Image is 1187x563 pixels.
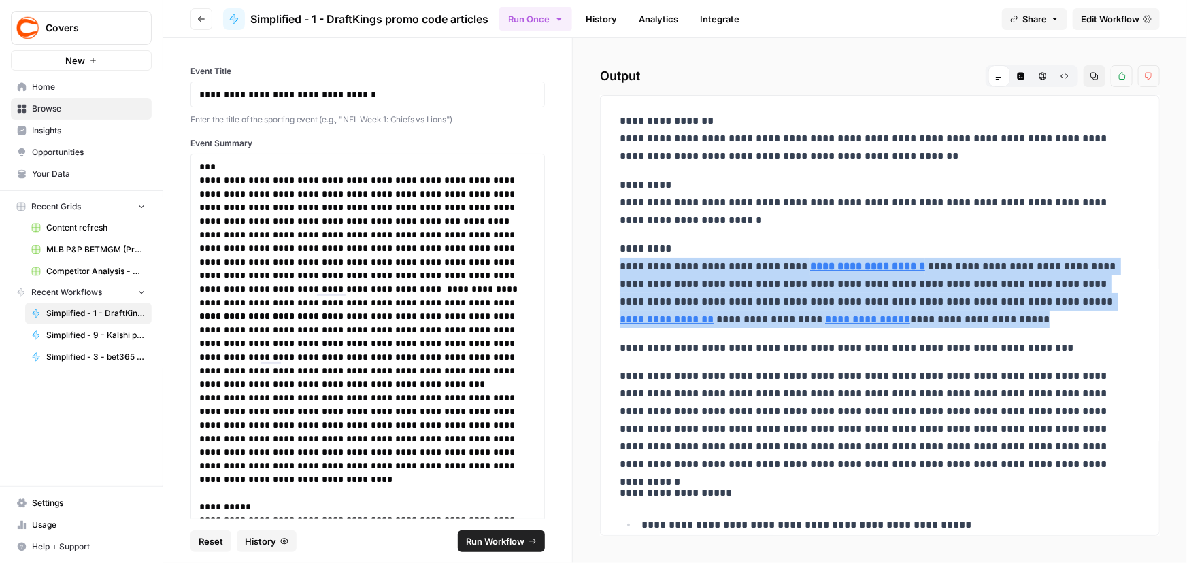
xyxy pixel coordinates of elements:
[11,282,152,303] button: Recent Workflows
[32,124,146,137] span: Insights
[237,530,297,552] button: History
[25,324,152,346] a: Simplified - 9 - Kalshi promo code articles
[250,11,488,27] span: Simplified - 1 - DraftKings promo code articles
[11,514,152,536] a: Usage
[25,239,152,260] a: MLB P&P BETMGM (Production) Grid (1)
[631,8,686,30] a: Analytics
[1002,8,1067,30] button: Share
[46,265,146,277] span: Competitor Analysis - URL Specific Grid
[65,54,85,67] span: New
[32,146,146,158] span: Opportunities
[245,534,276,548] span: History
[25,303,152,324] a: Simplified - 1 - DraftKings promo code articles
[11,492,152,514] a: Settings
[11,76,152,98] a: Home
[32,81,146,93] span: Home
[190,113,545,126] p: Enter the title of the sporting event (e.g., "NFL Week 1: Chiefs vs Lions")
[458,530,545,552] button: Run Workflow
[11,197,152,217] button: Recent Grids
[31,201,81,213] span: Recent Grids
[46,243,146,256] span: MLB P&P BETMGM (Production) Grid (1)
[16,16,40,40] img: Covers Logo
[32,103,146,115] span: Browse
[1081,12,1139,26] span: Edit Workflow
[499,7,572,31] button: Run Once
[25,217,152,239] a: Content refresh
[25,260,152,282] a: Competitor Analysis - URL Specific Grid
[25,346,152,368] a: Simplified - 3 - bet365 bonus code articles
[11,536,152,558] button: Help + Support
[32,168,146,180] span: Your Data
[46,329,146,341] span: Simplified - 9 - Kalshi promo code articles
[11,98,152,120] a: Browse
[46,222,146,234] span: Content refresh
[190,530,231,552] button: Reset
[46,351,146,363] span: Simplified - 3 - bet365 bonus code articles
[11,11,152,45] button: Workspace: Covers
[600,65,1160,87] h2: Output
[11,141,152,163] a: Opportunities
[692,8,748,30] a: Integrate
[199,534,223,548] span: Reset
[46,307,146,320] span: Simplified - 1 - DraftKings promo code articles
[578,8,625,30] a: History
[466,534,524,548] span: Run Workflow
[11,50,152,71] button: New
[223,8,488,30] a: Simplified - 1 - DraftKings promo code articles
[190,65,545,78] label: Event Title
[32,497,146,509] span: Settings
[1022,12,1047,26] span: Share
[32,541,146,553] span: Help + Support
[1073,8,1160,30] a: Edit Workflow
[11,163,152,185] a: Your Data
[11,120,152,141] a: Insights
[190,137,545,150] label: Event Summary
[32,519,146,531] span: Usage
[31,286,102,298] span: Recent Workflows
[46,21,128,35] span: Covers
